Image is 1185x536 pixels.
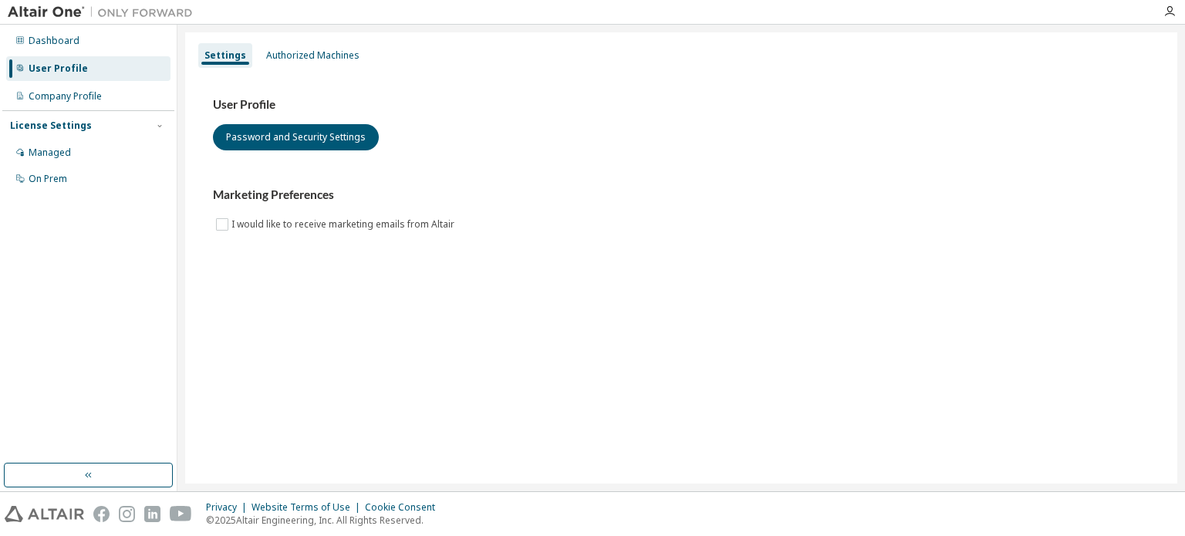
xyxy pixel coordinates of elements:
[93,506,110,522] img: facebook.svg
[266,49,360,62] div: Authorized Machines
[5,506,84,522] img: altair_logo.svg
[204,49,246,62] div: Settings
[29,147,71,159] div: Managed
[29,90,102,103] div: Company Profile
[213,187,1150,203] h3: Marketing Preferences
[213,124,379,150] button: Password and Security Settings
[206,514,444,527] p: © 2025 Altair Engineering, Inc. All Rights Reserved.
[29,35,79,47] div: Dashboard
[29,62,88,75] div: User Profile
[231,215,457,234] label: I would like to receive marketing emails from Altair
[144,506,160,522] img: linkedin.svg
[365,501,444,514] div: Cookie Consent
[8,5,201,20] img: Altair One
[29,173,67,185] div: On Prem
[206,501,252,514] div: Privacy
[170,506,192,522] img: youtube.svg
[119,506,135,522] img: instagram.svg
[252,501,365,514] div: Website Terms of Use
[213,97,1150,113] h3: User Profile
[10,120,92,132] div: License Settings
